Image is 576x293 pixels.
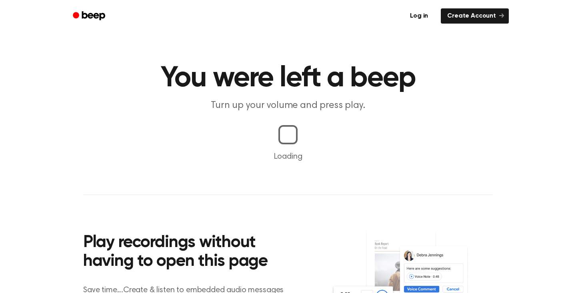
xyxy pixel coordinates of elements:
[83,233,299,271] h2: Play recordings without having to open this page
[402,7,436,25] a: Log in
[441,8,509,24] a: Create Account
[67,8,112,24] a: Beep
[134,99,442,112] p: Turn up your volume and press play.
[83,64,493,93] h1: You were left a beep
[10,151,566,163] p: Loading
